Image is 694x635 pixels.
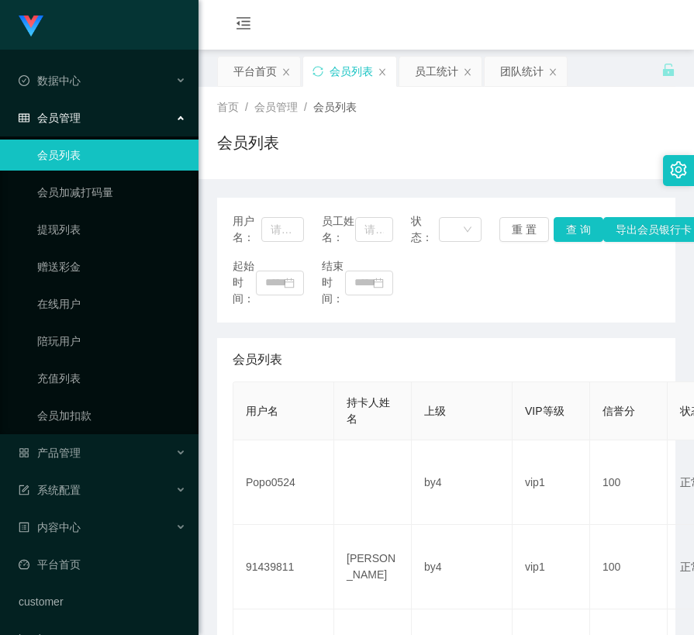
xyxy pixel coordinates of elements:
[19,549,186,580] a: 图标: dashboard平台首页
[304,101,307,113] span: /
[19,586,186,617] a: customer
[37,326,186,357] a: 陪玩用户
[233,525,334,609] td: 91439811
[330,57,373,86] div: 会员列表
[373,278,384,288] i: 图标: calendar
[463,225,472,236] i: 图标: down
[217,1,270,50] i: 图标: menu-fold
[19,74,81,87] span: 数据中心
[313,101,357,113] span: 会员列表
[19,75,29,86] i: 图标: check-circle-o
[37,363,186,394] a: 充值列表
[284,278,295,288] i: 图标: calendar
[233,213,261,246] span: 用户名：
[412,440,513,525] td: by4
[412,525,513,609] td: by4
[661,63,675,77] i: 图标: unlock
[246,405,278,417] span: 用户名
[37,288,186,319] a: 在线用户
[424,405,446,417] span: 上级
[37,177,186,208] a: 会员加减打码量
[19,485,29,495] i: 图标: form
[322,258,345,307] span: 结束时间：
[590,525,668,609] td: 100
[233,57,277,86] div: 平台首页
[411,213,439,246] span: 状态：
[415,57,458,86] div: 员工统计
[513,525,590,609] td: vip1
[281,67,291,77] i: 图标: close
[233,440,334,525] td: Popo0524
[500,57,544,86] div: 团队统计
[670,161,687,178] i: 图标: setting
[261,217,304,242] input: 请输入
[355,217,393,242] input: 请输入
[19,112,81,124] span: 会员管理
[334,525,412,609] td: [PERSON_NAME]
[19,16,43,37] img: logo.9652507e.png
[217,131,279,154] h1: 会员列表
[19,447,81,459] span: 产品管理
[19,522,29,533] i: 图标: profile
[19,447,29,458] i: 图标: appstore-o
[233,350,282,369] span: 会员列表
[548,67,558,77] i: 图标: close
[19,484,81,496] span: 系统配置
[19,112,29,123] i: 图标: table
[499,217,549,242] button: 重 置
[19,521,81,533] span: 内容中心
[525,405,565,417] span: VIP等级
[37,140,186,171] a: 会员列表
[37,251,186,282] a: 赠送彩金
[217,101,239,113] span: 首页
[312,66,323,77] i: 图标: sync
[463,67,472,77] i: 图标: close
[233,258,256,307] span: 起始时间：
[245,101,248,113] span: /
[37,214,186,245] a: 提现列表
[37,400,186,431] a: 会员加扣款
[513,440,590,525] td: vip1
[322,213,355,246] span: 员工姓名：
[603,405,635,417] span: 信誉分
[254,101,298,113] span: 会员管理
[590,440,668,525] td: 100
[347,396,390,425] span: 持卡人姓名
[378,67,387,77] i: 图标: close
[554,217,603,242] button: 查 询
